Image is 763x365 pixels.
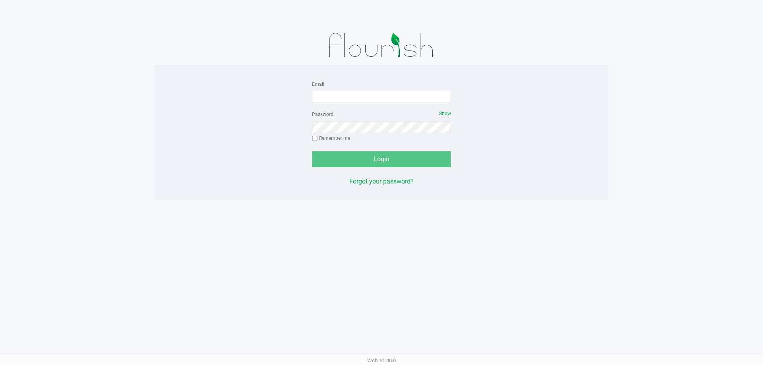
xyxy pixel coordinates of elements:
button: Forgot your password? [349,177,414,186]
label: Email [312,81,324,88]
label: Remember me [312,135,350,142]
span: Web: v1.40.0 [367,357,396,363]
input: Remember me [312,136,318,141]
label: Password [312,111,333,118]
span: Show [439,111,451,116]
